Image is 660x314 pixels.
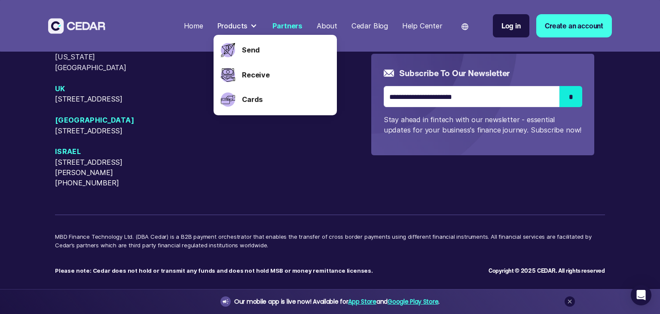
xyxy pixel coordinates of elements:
a: Partners [269,16,306,36]
div: Products [214,17,262,35]
a: Cedar Blog [348,16,392,36]
div: About [317,21,337,31]
a: Log in [493,14,529,38]
span: Israel [55,146,165,157]
span: [STREET_ADDRESS][PERSON_NAME][PHONE_NUMBER] [55,157,165,188]
div: Open Intercom Messenger [631,285,651,305]
div: Copyright © 2025 CEDAR. All rights reserved [489,267,605,275]
form: Email Form [384,67,582,135]
p: MBD Finance Technology Ltd. (DBA Cedar) is a B2B payment orchestrator that enables the transfer o... [55,233,605,258]
span: UK [55,83,165,94]
nav: Products [214,35,337,115]
div: Products [217,21,248,31]
span: [GEOGRAPHIC_DATA] [55,115,165,125]
p: Stay ahead in fintech with our newsletter - essential updates for your business's finance journey... [384,114,582,135]
a: App Store [348,297,376,306]
h5: Subscribe to our newsletter [399,67,510,79]
a: Receive [242,70,330,80]
a: Help Center [399,16,446,36]
div: Our mobile app is live now! Available for and . [234,296,440,307]
a: Home [180,16,207,36]
strong: Please note: Cedar does not hold or transmit any funds and does not hold MSB or money remittance ... [55,267,373,274]
a: Send [242,45,330,55]
a: Create an account [536,14,612,38]
span: [STREET_ADDRESS], [US_STATE][GEOGRAPHIC_DATA] [55,41,165,73]
div: Partners [272,21,303,31]
span: [STREET_ADDRESS] [55,126,165,136]
a: Google Play Store [388,297,438,306]
p: ‍ [55,258,489,275]
div: Log in [501,21,521,31]
span: [STREET_ADDRESS] [55,94,165,104]
div: Help Center [402,21,443,31]
div: Home [184,21,203,31]
img: announcement [222,298,229,305]
a: Cards [242,94,330,105]
img: world icon [461,23,468,30]
a: About [313,16,341,36]
div: Cedar Blog [351,21,388,31]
